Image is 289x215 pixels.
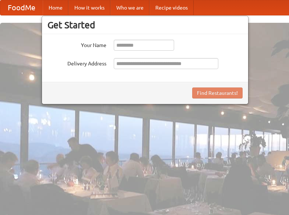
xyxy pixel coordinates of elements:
[43,0,68,15] a: Home
[47,40,106,49] label: Your Name
[0,0,43,15] a: FoodMe
[47,58,106,67] label: Delivery Address
[192,87,243,98] button: Find Restaurants!
[68,0,110,15] a: How it works
[149,0,194,15] a: Recipe videos
[47,19,243,31] h3: Get Started
[110,0,149,15] a: Who we are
